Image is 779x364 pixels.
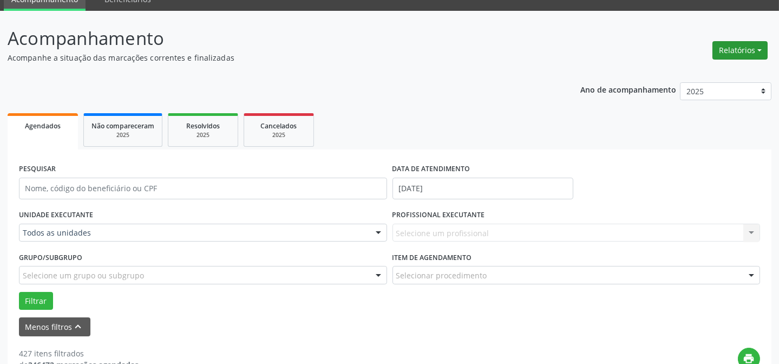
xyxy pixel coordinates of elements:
[23,227,365,238] span: Todos as unidades
[8,25,542,52] p: Acompanhamento
[252,131,306,139] div: 2025
[392,249,472,266] label: Item de agendamento
[392,178,574,199] input: Selecione um intervalo
[91,121,154,131] span: Não compareceram
[23,270,144,281] span: Selecione um grupo ou subgrupo
[25,121,61,131] span: Agendados
[186,121,220,131] span: Resolvidos
[19,161,56,178] label: PESQUISAR
[580,82,676,96] p: Ano de acompanhamento
[8,52,542,63] p: Acompanhe a situação das marcações correntes e finalizadas
[91,131,154,139] div: 2025
[396,270,487,281] span: Selecionar procedimento
[19,207,93,224] label: UNIDADE EXECUTANTE
[392,161,470,178] label: DATA DE ATENDIMENTO
[73,321,84,333] i: keyboard_arrow_up
[19,249,82,266] label: Grupo/Subgrupo
[176,131,230,139] div: 2025
[19,348,139,359] div: 427 itens filtrados
[261,121,297,131] span: Cancelados
[19,178,387,199] input: Nome, código do beneficiário ou CPF
[19,317,90,336] button: Menos filtroskeyboard_arrow_up
[392,207,485,224] label: PROFISSIONAL EXECUTANTE
[712,41,768,60] button: Relatórios
[19,292,53,310] button: Filtrar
